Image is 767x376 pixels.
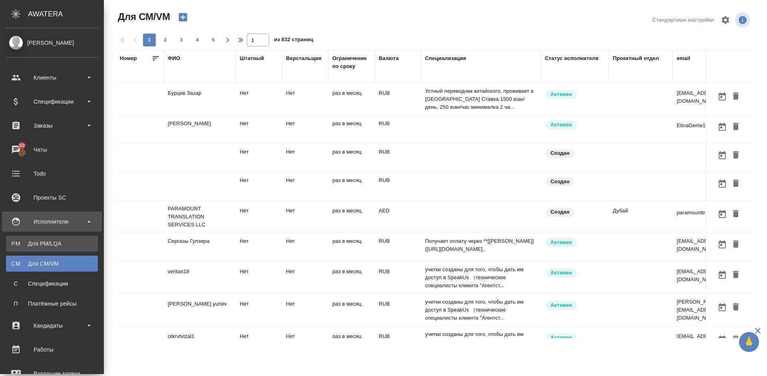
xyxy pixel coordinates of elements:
[10,300,94,308] div: Платёжные рейсы
[613,54,659,62] div: Проектный отдел
[236,328,282,356] td: Нет
[375,264,421,292] td: RUB
[332,54,371,70] div: Ограничение по сроку
[2,164,102,184] a: Todo
[6,120,98,132] div: Заказы
[715,176,729,191] button: Открыть календарь загрузки
[10,240,94,248] div: Для PM/LQA
[116,10,170,23] span: Для СМ/VM
[715,89,729,104] button: Открыть календарь загрузки
[742,334,756,350] span: 🙏
[282,144,328,172] td: Нет
[715,237,729,252] button: Открыть календарь загрузки
[159,36,172,44] span: 2
[282,85,328,113] td: Нет
[650,14,716,26] div: split button
[677,89,737,105] p: [EMAIL_ADDRESS][DOMAIN_NAME]
[175,36,188,44] span: 3
[159,34,172,46] button: 2
[375,116,421,144] td: RUB
[425,87,537,111] p: Устный переводчик китайского, проживает в [GEOGRAPHIC_DATA] Ставка 1500 юан/день, 250 юан/час мин...
[379,54,399,62] div: Валюта
[207,34,220,46] button: 5
[550,269,572,277] p: Активен
[545,89,605,100] div: Рядовой исполнитель: назначай с учетом рейтинга
[550,90,572,98] p: Активен
[739,332,759,352] button: 🙏
[282,264,328,292] td: Нет
[545,237,605,248] div: Рядовой исполнитель: назначай с учетом рейтинга
[425,237,537,253] p: Получает оплату через **[[PERSON_NAME]]([URL][DOMAIN_NAME]..
[282,203,328,231] td: Нет
[164,233,236,261] td: Сергазы Гулзира
[164,116,236,144] td: [PERSON_NAME]
[545,332,605,343] div: Рядовой исполнитель: назначай с учетом рейтинга
[677,237,737,253] p: [EMAIL_ADDRESS][DOMAIN_NAME]
[677,54,690,62] div: email
[328,172,375,200] td: раз в месяц
[550,149,570,157] p: Создан
[729,207,743,222] button: Удалить
[236,203,282,231] td: Нет
[2,188,102,208] a: Проекты SC
[550,301,572,309] p: Активен
[375,144,421,172] td: RUB
[164,328,236,356] td: otkrytyizal1
[729,332,743,347] button: Удалить
[6,320,98,332] div: Кандидаты
[164,264,236,292] td: veritas18
[715,120,729,134] button: Открыть календарь загрузки
[6,216,98,228] div: Исполнители
[191,36,204,44] span: 4
[328,296,375,324] td: раз в месяц
[282,116,328,144] td: Нет
[375,203,421,231] td: AED
[173,10,193,24] button: Создать
[375,233,421,261] td: RUB
[716,10,735,30] span: Настроить таблицу
[168,54,180,62] div: ФИО
[14,142,30,150] span: 50
[2,340,102,360] a: Работы
[6,236,98,252] a: PMДля PM/LQA
[729,120,743,134] button: Удалить
[6,192,98,204] div: Проекты SC
[274,35,313,46] span: из 832 страниц
[286,54,322,62] div: Верстальщик
[550,238,572,246] p: Активен
[164,201,236,233] td: PARAMOUNT TRANSLATION SERVICES LLC
[715,268,729,282] button: Открыть календарь загрузки
[6,344,98,356] div: Работы
[236,85,282,113] td: Нет
[545,268,605,278] div: Рядовой исполнитель: назначай с учетом рейтинга
[6,296,98,312] a: ППлатёжные рейсы
[729,148,743,163] button: Удалить
[677,332,737,348] p: [EMAIL_ADDRESS][DOMAIN_NAME]
[240,54,264,62] div: Штатный
[6,72,98,84] div: Клиенты
[550,178,570,186] p: Создан
[328,116,375,144] td: раз в месяц
[425,298,537,322] p: учетки созданы для того, чтобы дать им доступ в SpeakUs （технические специалисты клиента "Агентст...
[236,144,282,172] td: Нет
[236,264,282,292] td: Нет
[328,264,375,292] td: раз в месяц
[282,328,328,356] td: Нет
[236,172,282,200] td: Нет
[236,116,282,144] td: Нет
[729,237,743,252] button: Удалить
[175,34,188,46] button: 3
[6,276,98,292] a: ССпецификации
[328,85,375,113] td: раз в месяц
[677,209,733,217] p: paramounttranstlat@g...
[425,266,537,290] p: учетки созданы для того, чтобы дать им доступ в SpeakUs （технические специалисты клиента "Агентст...
[328,203,375,231] td: раз в месяц
[425,330,537,354] p: учетки созданы для того, чтобы дать им доступ в SpeakUs （технические специалисты клиента "Агентст...
[609,203,673,231] td: Дубай
[328,233,375,261] td: раз в месяц
[715,148,729,163] button: Открыть календарь загрузки
[6,144,98,156] div: Чаты
[236,233,282,261] td: Нет
[164,296,236,324] td: [PERSON_NAME].yuriev
[282,233,328,261] td: Нет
